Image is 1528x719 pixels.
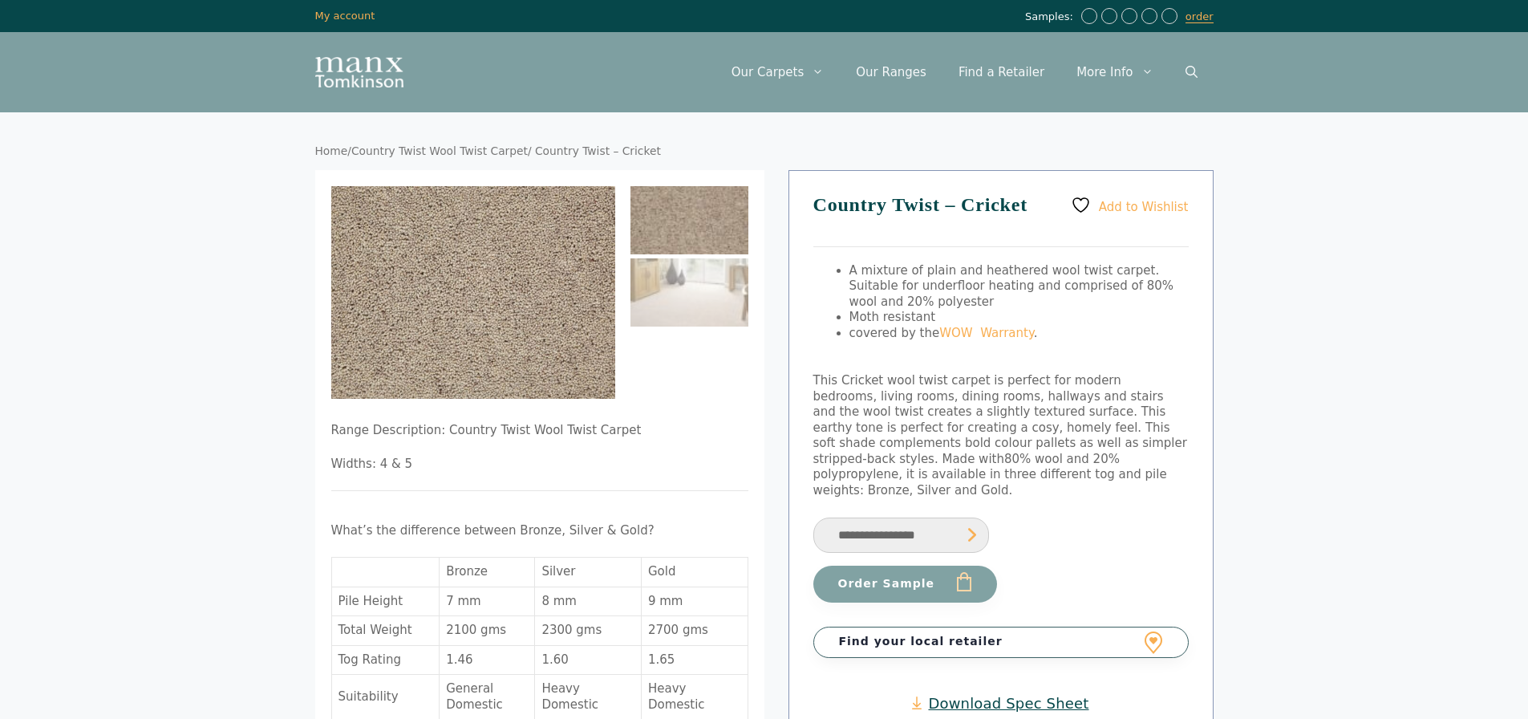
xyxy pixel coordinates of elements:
td: 1.46 [440,646,535,676]
p: What’s the difference between Bronze, Silver & Gold? [331,523,748,539]
td: Gold [642,558,748,587]
a: More Info [1060,48,1169,96]
td: Bronze [440,558,535,587]
a: Find a Retailer [942,48,1060,96]
td: 1.60 [535,646,642,676]
td: 8 mm [535,587,642,617]
a: Find your local retailer [813,627,1189,657]
a: Our Carpets [715,48,841,96]
span: Moth resistant [849,310,936,324]
nav: Primary [715,48,1214,96]
a: WOW Warranty [939,326,1033,340]
p: Widths: 4 & 5 [331,457,748,473]
td: Silver [535,558,642,587]
nav: Breadcrumb [315,144,1214,159]
td: Pile Height [332,587,440,617]
a: Open Search Bar [1169,48,1214,96]
a: Add to Wishlist [1071,195,1188,215]
td: Total Weight [332,616,440,646]
td: 2100 gms [440,616,535,646]
span: A mixture of plain and heathered wool twist carpet. Suitable for underfloor heating and comprised... [849,263,1174,309]
td: 2700 gms [642,616,748,646]
span: 80% wool and 20% polypropylene, it is available in three different tog and pile weights: Bronze, ... [813,452,1167,498]
td: 7 mm [440,587,535,617]
td: 9 mm [642,587,748,617]
a: My account [315,10,375,22]
a: Home [315,144,348,157]
a: Country Twist Wool Twist Carpet [351,144,528,157]
li: covered by the . [849,326,1189,342]
td: 1.65 [642,646,748,676]
td: 2300 gms [535,616,642,646]
img: Manx Tomkinson [315,57,403,87]
h1: Country Twist – Cricket [813,195,1189,247]
a: Download Spec Sheet [912,694,1088,713]
a: order [1186,10,1214,23]
img: Country Twist - Cricket [630,186,748,254]
img: Country Twist [630,258,748,327]
p: Range Description: Country Twist Wool Twist Carpet [331,423,748,439]
span: This Cricket wool twist carpet is perfect for modern bedrooms, living rooms, dining rooms, hallwa... [813,373,1187,466]
td: Tog Rating [332,646,440,676]
a: Our Ranges [840,48,942,96]
span: Add to Wishlist [1099,199,1189,213]
img: Country Twist - Cricket [331,186,615,400]
span: Samples: [1025,10,1077,24]
button: Order Sample [813,566,997,603]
